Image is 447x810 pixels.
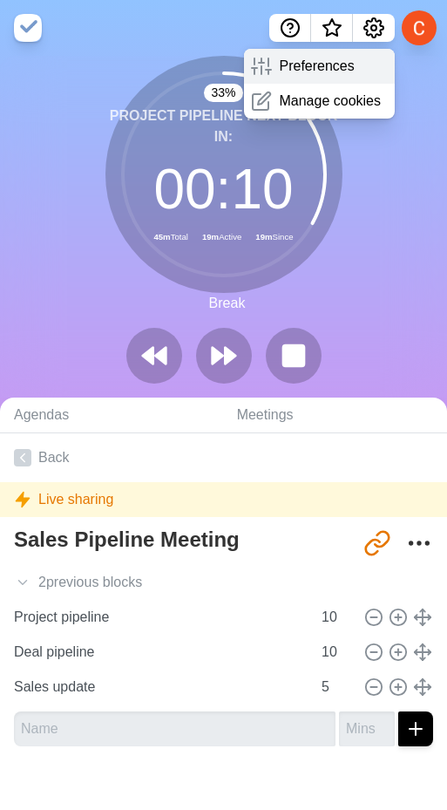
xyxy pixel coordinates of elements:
button: Help [269,14,311,42]
p: Preferences [279,56,354,77]
input: Mins [315,670,356,704]
input: Mins [339,711,395,746]
input: Mins [315,635,356,670]
img: timeblocks logo [14,14,42,42]
button: Share link [360,526,395,561]
a: Meetings [223,398,447,433]
button: More [402,526,437,561]
input: Name [7,600,311,635]
p: Manage cookies [279,91,381,112]
input: Name [14,711,335,746]
input: Name [7,670,311,704]
button: What’s new [311,14,353,42]
span: s [135,572,142,593]
span: Project pipeline [110,108,243,123]
input: Mins [315,600,356,635]
p: Break [209,293,246,314]
button: Settings [353,14,395,42]
input: Name [7,635,311,670]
